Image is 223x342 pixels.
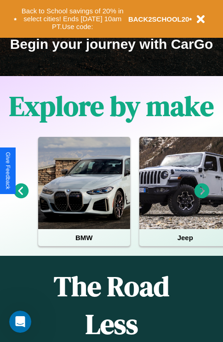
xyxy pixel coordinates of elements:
h4: BMW [38,229,130,246]
iframe: Intercom live chat [9,311,31,333]
div: Give Feedback [5,152,11,189]
b: BACK2SCHOOL20 [128,15,189,23]
button: Back to School savings of 20% in select cities! Ends [DATE] 10am PT.Use code: [17,5,128,33]
h1: Explore by make [9,87,214,125]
